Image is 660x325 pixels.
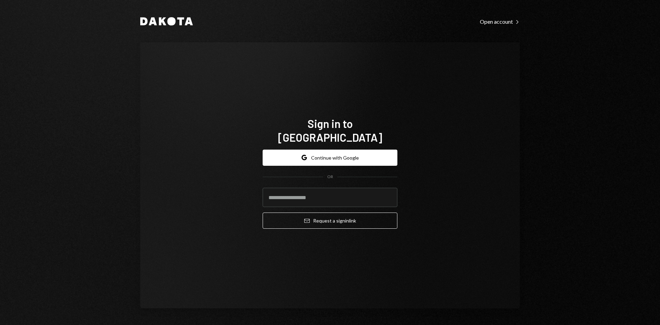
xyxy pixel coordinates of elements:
button: Continue with Google [263,150,397,166]
h1: Sign in to [GEOGRAPHIC_DATA] [263,117,397,144]
button: Request a signinlink [263,213,397,229]
a: Open account [480,18,520,25]
div: OR [327,174,333,180]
